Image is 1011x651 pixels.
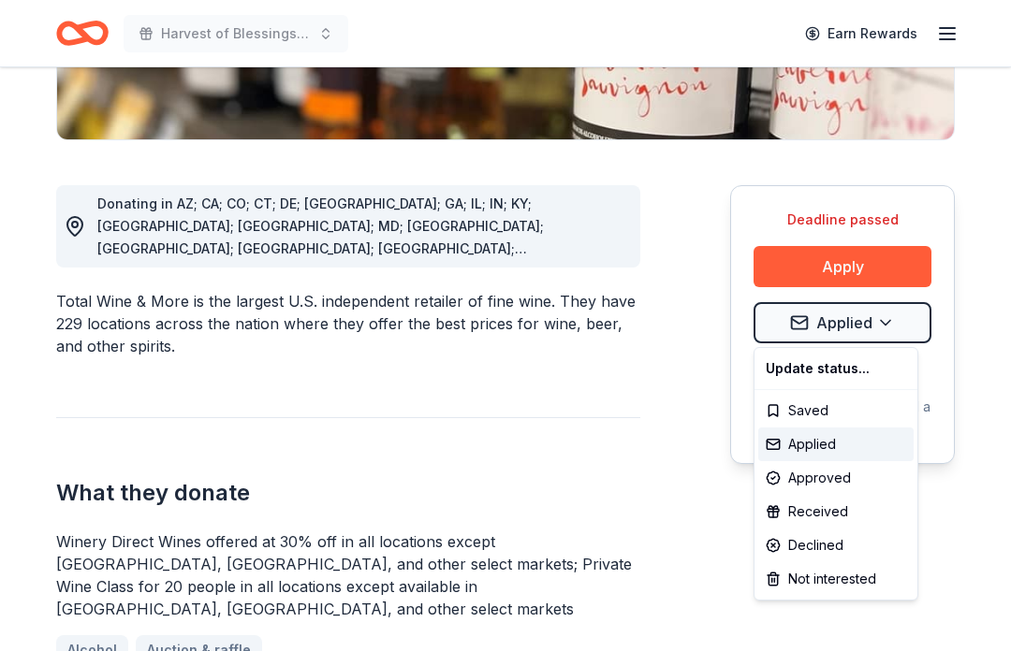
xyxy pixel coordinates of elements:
div: Update status... [758,352,914,385]
div: Received [758,495,914,528]
div: Applied [758,427,914,461]
div: Declined [758,528,914,562]
div: Approved [758,461,914,495]
div: Not interested [758,562,914,596]
div: Saved [758,394,914,427]
span: Harvest of Blessings Event [161,22,311,45]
